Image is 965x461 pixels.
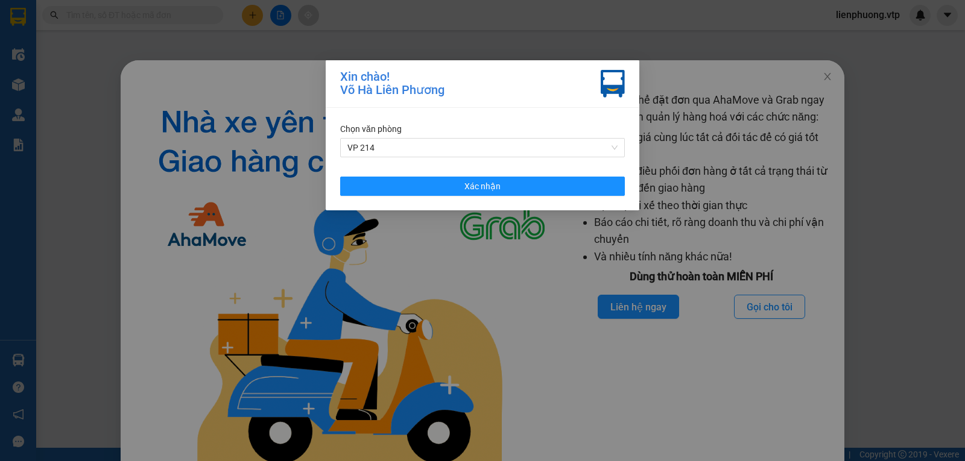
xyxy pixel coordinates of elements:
div: Xin chào! Võ Hà Liên Phương [340,70,445,98]
span: Xác nhận [464,180,501,193]
img: vxr-icon [601,70,625,98]
button: Xác nhận [340,177,625,196]
div: Chọn văn phòng [340,122,625,136]
span: VP 214 [347,139,618,157]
